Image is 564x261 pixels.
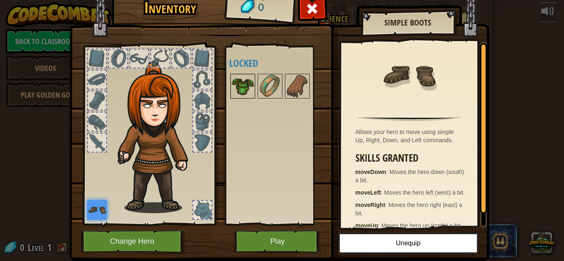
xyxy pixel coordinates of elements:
[114,61,203,213] img: hair_f2.png
[355,153,467,164] h3: Skills Granted
[286,75,309,98] img: portrait.png
[231,75,254,98] img: portrait.png
[355,222,378,229] strong: moveUp
[369,18,447,27] h2: Simple Boots
[355,202,462,216] span: Moves the hero right (east) a bit.
[258,75,282,98] img: portrait.png
[355,189,381,196] strong: moveLeft
[81,230,186,253] button: Change Hero
[355,169,464,183] span: Moves the hero down (south) a bit.
[87,200,107,220] img: portrait.png
[382,222,462,229] span: Moves the hero up (north) a bit.
[355,202,385,208] strong: moveRight
[358,116,460,121] img: hr.png
[378,222,382,229] span: :
[355,169,386,175] strong: moveDown
[381,189,384,196] span: :
[355,128,467,144] div: Allows your hero to move using simple Up, Right, Down, and Left commands.
[385,202,389,208] span: :
[382,48,436,102] img: portrait.png
[339,233,478,254] button: Unequip
[384,189,465,196] span: Moves the hero left (west) a bit.
[386,169,389,175] span: :
[235,230,321,253] button: Play
[229,58,327,68] h4: Locked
